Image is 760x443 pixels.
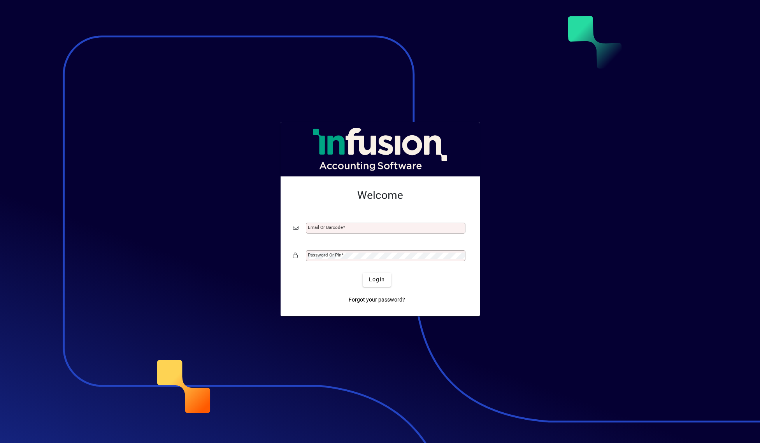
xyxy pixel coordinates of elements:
[363,273,391,287] button: Login
[308,252,341,258] mat-label: Password or Pin
[369,276,385,284] span: Login
[349,296,405,304] span: Forgot your password?
[308,225,343,230] mat-label: Email or Barcode
[293,189,467,202] h2: Welcome
[346,293,408,307] a: Forgot your password?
